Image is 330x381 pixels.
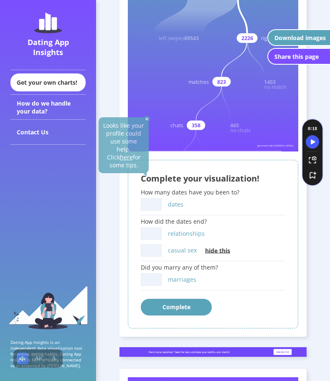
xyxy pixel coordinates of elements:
text: 2226 [241,35,253,42]
div: Get your own charts! [10,73,86,91]
img: dating-app-insights-logo.5abe6921.svg [34,13,62,33]
text: no chats [230,127,251,134]
text: generated with [DOMAIN_NAME] [257,144,293,147]
text: 1403 [264,78,276,85]
text: chats [170,122,183,129]
div: Contact Us [10,120,86,145]
text: 823 [217,78,226,85]
div: Complete your visualization! [141,173,285,184]
span: hide this [205,246,230,254]
text: 358 [192,122,201,129]
label: casual sex [168,246,197,254]
div: How many dates have you been to? [141,188,285,196]
text: 465 [230,122,239,129]
text: right swipes [261,35,290,42]
img: close-solid-white.82ef6a3c.svg [144,116,150,122]
label: marriages [168,275,196,283]
label: relationships [168,230,205,237]
div: Share this page [274,53,319,61]
img: roast_slim_banner.a2e79667.png [119,347,307,357]
label: dates [168,200,183,208]
text: matches [188,78,209,85]
button: Share this page [267,48,330,65]
u: here [120,153,133,161]
span: Looks like your profile could use some help. Click for some tips. [103,121,144,169]
p: Dating App Insights is an independent data visualization tool for online dating habits. Dating Ap... [10,339,86,368]
tspan: 69543 [184,35,199,42]
div: How do we handle your data? [10,95,86,120]
button: Download images [267,29,330,46]
text: left swipes [159,35,199,42]
div: Dating App Insights [13,37,84,57]
div: How did the dates end? [141,217,285,225]
text: no match [264,83,287,91]
button: Complete [141,299,212,315]
div: Did you marry any of them? [141,263,285,271]
img: sidebar_girl.91b9467e.svg [8,285,88,329]
div: Download images [274,34,326,42]
a: Looks like your profile could use some help. Clickherefor some tips. [103,121,144,169]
